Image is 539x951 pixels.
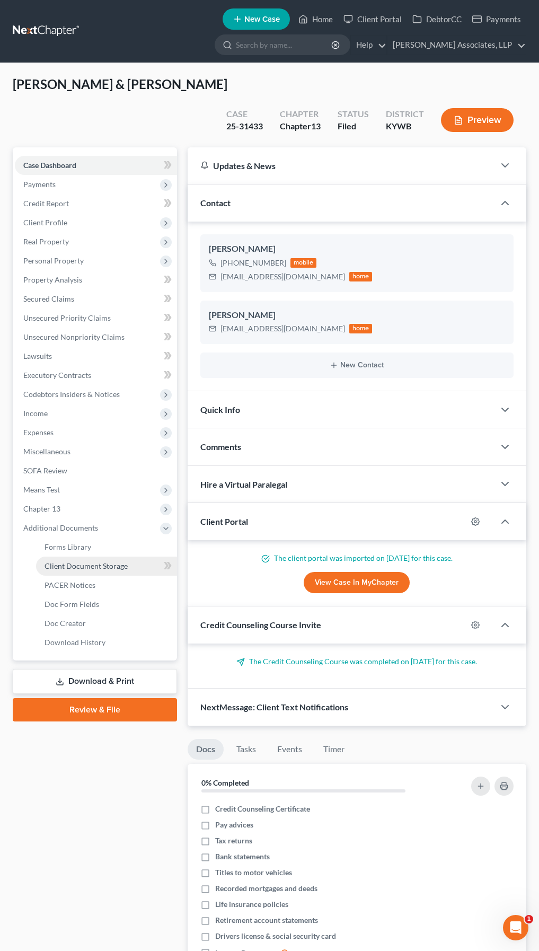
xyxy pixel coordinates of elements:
span: Unsecured Nonpriority Claims [23,332,125,341]
span: Hire a Virtual Paralegal [200,479,287,489]
span: Credit Counseling Course Invite [200,620,321,630]
span: Drivers license & social security card [215,931,336,941]
div: Status [338,108,369,120]
span: Forms Library [45,542,91,551]
div: Chapter [280,120,321,133]
a: Client Document Storage [36,557,177,576]
div: Updates & News [200,160,482,171]
span: 13 [311,121,321,131]
a: PACER Notices [36,576,177,595]
div: [PERSON_NAME] [209,309,505,322]
div: Filed [338,120,369,133]
span: Client Profile [23,218,67,227]
span: Download History [45,638,105,647]
span: Expenses [23,428,54,437]
span: Real Property [23,237,69,246]
div: home [349,272,373,281]
a: Forms Library [36,538,177,557]
a: Payments [467,10,526,29]
span: Bank statements [215,851,270,862]
a: Help [351,36,386,55]
a: Credit Report [15,194,177,213]
span: Payments [23,180,56,189]
span: Client Portal [200,516,248,526]
span: Quick Info [200,404,240,415]
div: home [349,324,373,333]
p: The client portal was imported on [DATE] for this case. [200,553,514,563]
a: Download History [36,633,177,652]
div: mobile [290,258,317,268]
span: PACER Notices [45,580,95,589]
a: SOFA Review [15,461,177,480]
a: Tasks [228,739,264,760]
span: Miscellaneous [23,447,70,456]
span: Additional Documents [23,523,98,532]
a: Property Analysis [15,270,177,289]
a: Case Dashboard [15,156,177,175]
a: [PERSON_NAME] Associates, LLP [387,36,526,55]
div: District [386,108,424,120]
div: 25-31433 [226,120,263,133]
span: Chapter 13 [23,504,60,513]
span: Credit Counseling Certificate [215,804,310,814]
a: Home [293,10,338,29]
span: Recorded mortgages and deeds [215,883,317,894]
a: Download & Print [13,669,177,694]
span: Client Document Storage [45,561,128,570]
div: [PHONE_NUMBER] [220,258,286,268]
a: Lawsuits [15,347,177,366]
input: Search by name... [236,35,333,55]
a: DebtorCC [407,10,467,29]
span: Doc Creator [45,619,86,628]
span: Contact [200,198,231,208]
span: Titles to motor vehicles [215,867,292,878]
span: NextMessage: Client Text Notifications [200,702,348,712]
span: Retirement account statements [215,915,318,926]
span: Executory Contracts [23,371,91,380]
iframe: Intercom live chat [503,915,528,940]
span: Credit Report [23,199,69,208]
button: New Contact [209,361,505,369]
span: Lawsuits [23,351,52,360]
span: Unsecured Priority Claims [23,313,111,322]
a: Secured Claims [15,289,177,309]
span: Comments [200,442,241,452]
span: SOFA Review [23,466,67,475]
a: Timer [315,739,353,760]
span: Life insurance policies [215,899,288,910]
a: Review & File [13,698,177,721]
span: Case Dashboard [23,161,76,170]
span: Pay advices [215,820,253,830]
div: KYWB [386,120,424,133]
div: [EMAIL_ADDRESS][DOMAIN_NAME] [220,323,345,334]
div: [PERSON_NAME] [209,243,505,256]
span: Secured Claims [23,294,74,303]
span: Tax returns [215,835,252,846]
div: [EMAIL_ADDRESS][DOMAIN_NAME] [220,271,345,282]
a: Executory Contracts [15,366,177,385]
span: Means Test [23,485,60,494]
span: Personal Property [23,256,84,265]
span: Doc Form Fields [45,600,99,609]
a: Docs [188,739,224,760]
span: Income [23,409,48,418]
a: Unsecured Priority Claims [15,309,177,328]
span: New Case [244,15,280,23]
strong: 0% Completed [201,778,249,787]
span: 1 [525,915,533,923]
a: Unsecured Nonpriority Claims [15,328,177,347]
a: View Case in MyChapter [304,572,410,593]
a: Events [269,739,311,760]
span: Codebtors Insiders & Notices [23,390,120,399]
a: Client Portal [338,10,407,29]
a: Doc Creator [36,614,177,633]
p: The Credit Counseling Course was completed on [DATE] for this case. [200,656,514,667]
a: Doc Form Fields [36,595,177,614]
div: Case [226,108,263,120]
span: Property Analysis [23,275,82,284]
button: Preview [441,108,514,132]
div: Chapter [280,108,321,120]
span: [PERSON_NAME] & [PERSON_NAME] [13,76,227,92]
